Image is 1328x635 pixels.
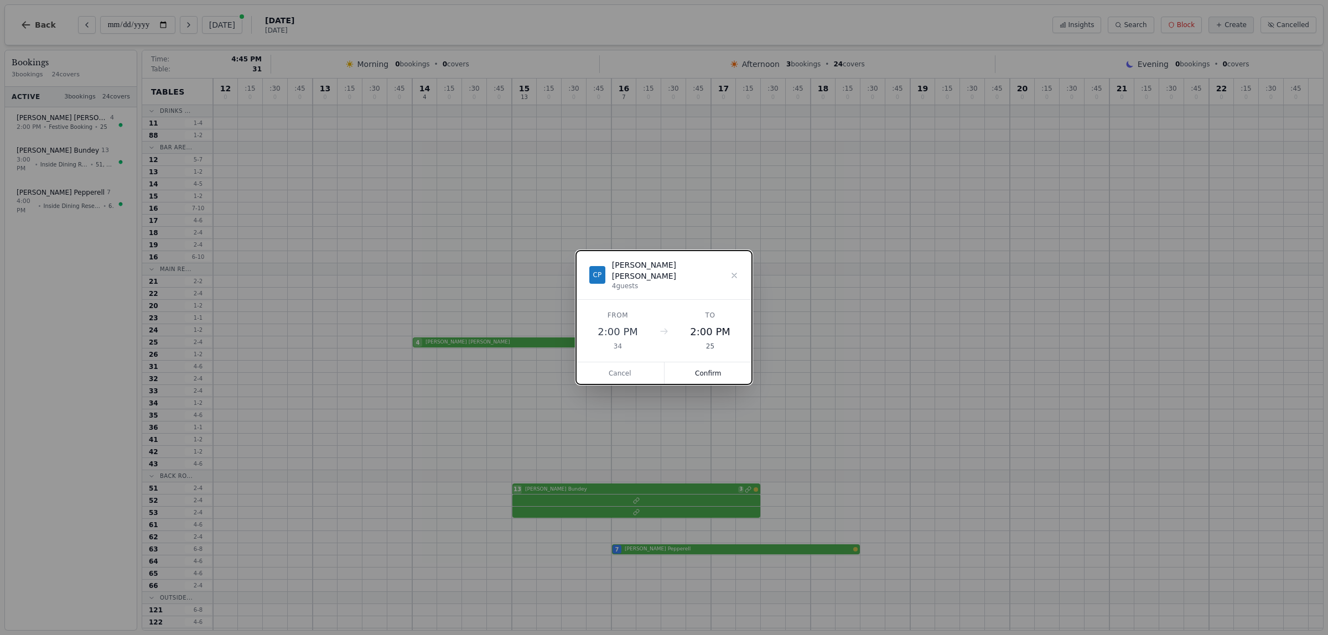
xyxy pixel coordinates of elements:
[589,266,605,284] div: CP
[665,362,753,384] button: Confirm
[682,324,739,340] div: 2:00 PM
[589,342,646,351] div: 34
[589,311,646,320] div: From
[576,362,665,384] button: Cancel
[612,282,730,290] div: 4 guests
[612,259,730,282] div: [PERSON_NAME] [PERSON_NAME]
[589,324,646,340] div: 2:00 PM
[682,342,739,351] div: 25
[682,311,739,320] div: To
